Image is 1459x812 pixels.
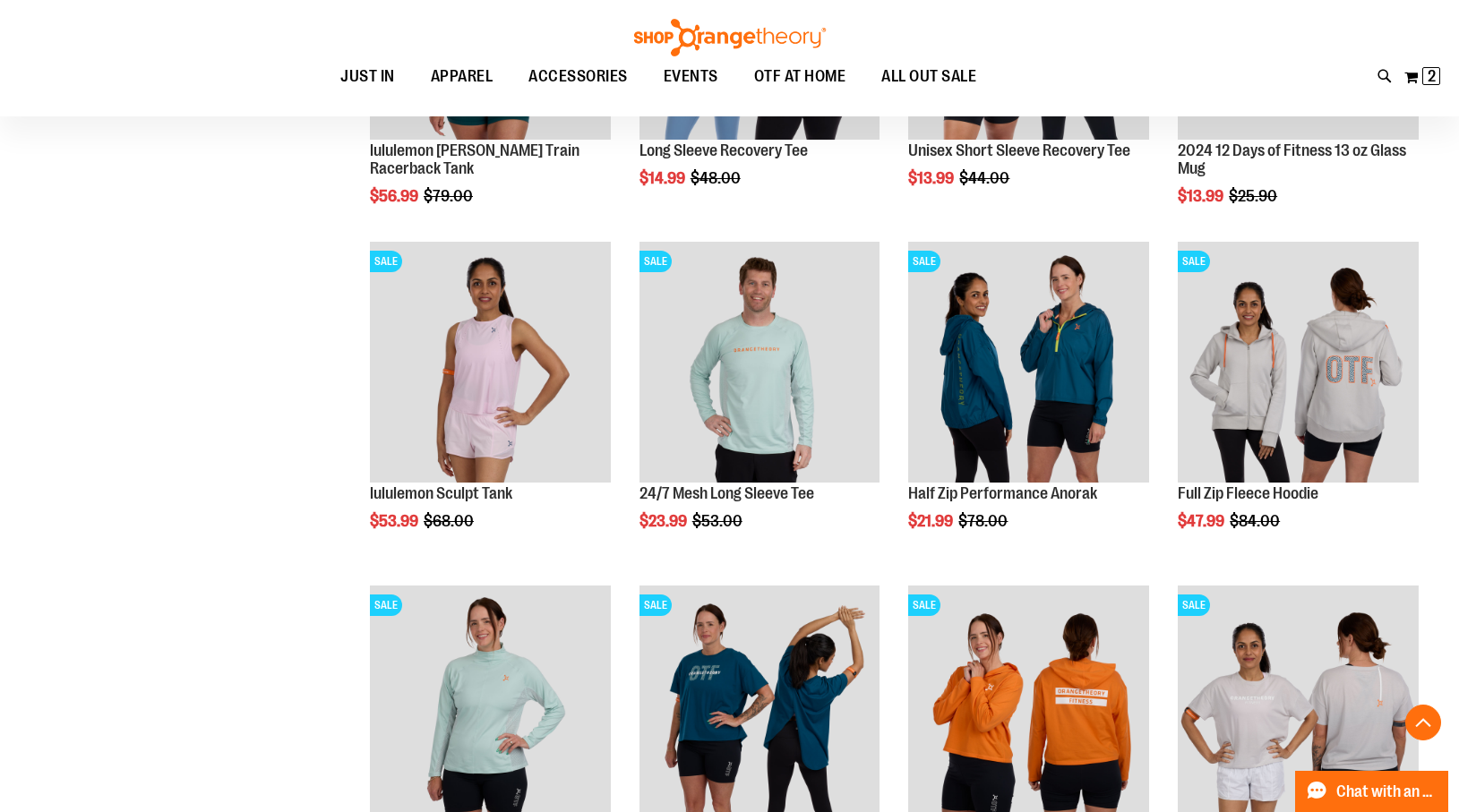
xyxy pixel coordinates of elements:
span: $44.00 [959,169,1012,187]
span: SALE [639,251,672,272]
span: SALE [370,251,402,272]
span: ALL OUT SALE [881,56,976,97]
span: $25.90 [1229,187,1280,205]
button: Back To Top [1405,705,1441,740]
a: Long Sleeve Recovery Tee [639,141,808,159]
button: Chat with an Expert [1295,771,1449,812]
span: OTF AT HOME [754,56,846,97]
span: $48.00 [691,169,743,187]
img: Main Image of 1457095 [639,242,880,483]
span: $14.99 [639,169,688,187]
span: $56.99 [370,187,421,205]
a: 2024 12 Days of Fitness 13 oz Glass Mug [1178,141,1406,177]
span: SALE [639,594,672,616]
a: Main Image of 1457091SALE [1178,242,1419,485]
span: $21.99 [908,512,956,530]
span: $68.00 [424,512,476,530]
a: Half Zip Performance AnorakSALE [908,242,1149,485]
span: $23.99 [639,512,690,530]
span: $47.99 [1178,512,1227,530]
span: $13.99 [1178,187,1226,205]
span: SALE [908,594,940,616]
span: $53.00 [692,512,745,530]
span: EVENTS [664,56,718,97]
span: $84.00 [1230,512,1283,530]
span: $78.00 [958,512,1010,530]
div: product [1169,233,1428,576]
span: SALE [370,594,402,616]
div: product [361,233,620,576]
span: SALE [1178,594,1210,616]
a: Unisex Short Sleeve Recovery Tee [908,141,1130,159]
span: $53.99 [370,512,421,530]
span: SALE [908,251,940,272]
span: Chat with an Expert [1336,783,1438,800]
div: product [899,233,1158,576]
a: 24/7 Mesh Long Sleeve Tee [639,484,814,502]
img: Main Image of 1457091 [1178,242,1419,483]
span: $79.00 [424,187,476,205]
span: 2 [1428,67,1436,85]
span: JUST IN [340,56,395,97]
a: Half Zip Performance Anorak [908,484,1097,502]
img: Half Zip Performance Anorak [908,242,1149,483]
span: APPAREL [431,56,493,97]
span: ACCESSORIES [528,56,628,97]
span: $13.99 [908,169,957,187]
img: Shop Orangetheory [631,19,828,56]
a: Full Zip Fleece Hoodie [1178,484,1318,502]
a: Main Image of 1457095SALE [639,242,880,485]
div: product [631,233,889,576]
span: SALE [1178,251,1210,272]
a: lululemon Sculpt Tank [370,484,512,502]
img: Main Image of 1538347 [370,242,611,483]
a: Main Image of 1538347SALE [370,242,611,485]
a: lululemon [PERSON_NAME] Train Racerback Tank [370,141,579,177]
